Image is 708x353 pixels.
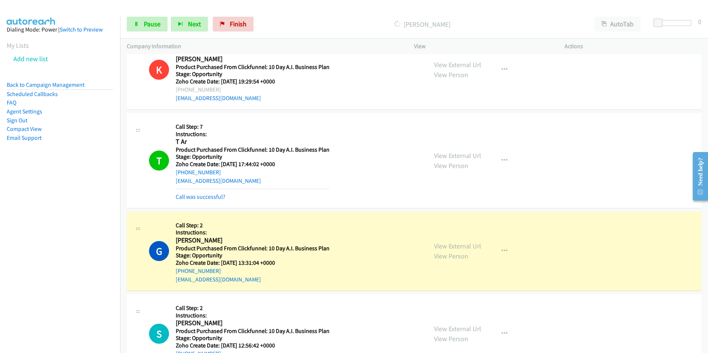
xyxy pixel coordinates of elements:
[176,169,221,176] a: [PHONE_NUMBER]
[565,42,702,51] p: Actions
[176,312,330,319] h5: Instructions:
[144,20,161,28] span: Pause
[176,222,330,229] h5: Call Step: 2
[176,304,330,312] h5: Call Step: 2
[176,193,225,200] a: Call was successful?
[434,161,468,170] a: View Person
[149,324,169,344] div: The call is yet to be attempted
[7,90,58,98] a: Scheduled Callbacks
[176,70,330,78] h5: Stage: Opportunity
[434,334,468,343] a: View Person
[687,147,708,206] iframe: Resource Center
[434,252,468,260] a: View Person
[7,81,85,88] a: Back to Campaign Management
[176,153,330,161] h5: Stage: Opportunity
[176,252,330,259] h5: Stage: Opportunity
[149,60,169,80] div: This number is on the do not call list
[213,17,254,32] a: Finish
[176,245,330,252] h5: Product Purchased From Clickfunnel: 10 Day A.I. Business Plan
[176,236,327,245] h2: [PERSON_NAME]
[7,134,42,141] a: Email Support
[7,125,42,132] a: Compact View
[7,99,16,106] a: FAQ
[176,259,330,267] h5: Zoho Create Date: [DATE] 13:31:04 +0000
[149,60,169,80] h1: K
[434,151,481,160] a: View External Url
[7,117,27,124] a: Sign Out
[176,95,261,102] a: [EMAIL_ADDRESS][DOMAIN_NAME]
[13,55,48,63] a: Add new list
[264,19,581,29] p: [PERSON_NAME]
[176,229,330,236] h5: Instructions:
[7,108,42,115] a: Agent Settings
[176,276,261,283] a: [EMAIL_ADDRESS][DOMAIN_NAME]
[176,63,330,71] h5: Product Purchased From Clickfunnel: 10 Day A.I. Business Plan
[657,20,691,26] div: Delay between calls (in seconds)
[434,242,481,250] a: View External Url
[176,138,327,146] h2: T Ar
[176,327,330,335] h5: Product Purchased From Clickfunnel: 10 Day A.I. Business Plan
[176,131,330,138] h5: Instructions:
[176,319,327,327] h2: [PERSON_NAME]
[595,17,641,32] button: AutoTab
[176,161,330,168] h5: Zoho Create Date: [DATE] 17:44:02 +0000
[127,17,168,32] a: Pause
[176,342,330,349] h5: Zoho Create Date: [DATE] 12:56:42 +0000
[171,17,208,32] button: Next
[176,78,330,85] h5: Zoho Create Date: [DATE] 19:29:54 +0000
[176,334,330,342] h5: Stage: Opportunity
[149,324,169,344] h1: S
[7,25,113,34] div: Dialing Mode: Power |
[176,146,330,154] h5: Product Purchased From Clickfunnel: 10 Day A.I. Business Plan
[414,42,551,51] p: View
[176,55,327,63] h2: [PERSON_NAME]
[149,151,169,171] h1: T
[149,241,169,261] h1: G
[176,177,261,184] a: [EMAIL_ADDRESS][DOMAIN_NAME]
[127,42,401,51] p: Company Information
[434,324,481,333] a: View External Url
[698,17,701,27] div: 0
[176,267,221,274] a: [PHONE_NUMBER]
[7,41,29,50] a: My Lists
[60,26,103,33] a: Switch to Preview
[176,85,330,94] div: [PHONE_NUMBER]
[188,20,201,28] span: Next
[434,60,481,69] a: View External Url
[176,123,330,131] h5: Call Step: 7
[434,70,468,79] a: View Person
[230,20,247,28] span: Finish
